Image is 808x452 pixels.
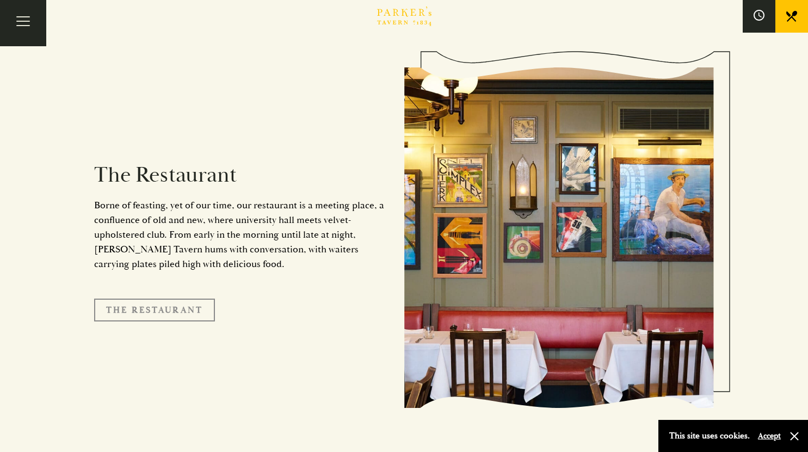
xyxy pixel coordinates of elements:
[94,162,388,188] h2: The Restaurant
[669,428,750,444] p: This site uses cookies.
[758,431,781,441] button: Accept
[789,431,800,442] button: Close and accept
[94,198,388,271] p: Borne of feasting, yet of our time, our restaurant is a meeting place, a confluence of old and ne...
[94,299,215,321] a: The Restaurant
